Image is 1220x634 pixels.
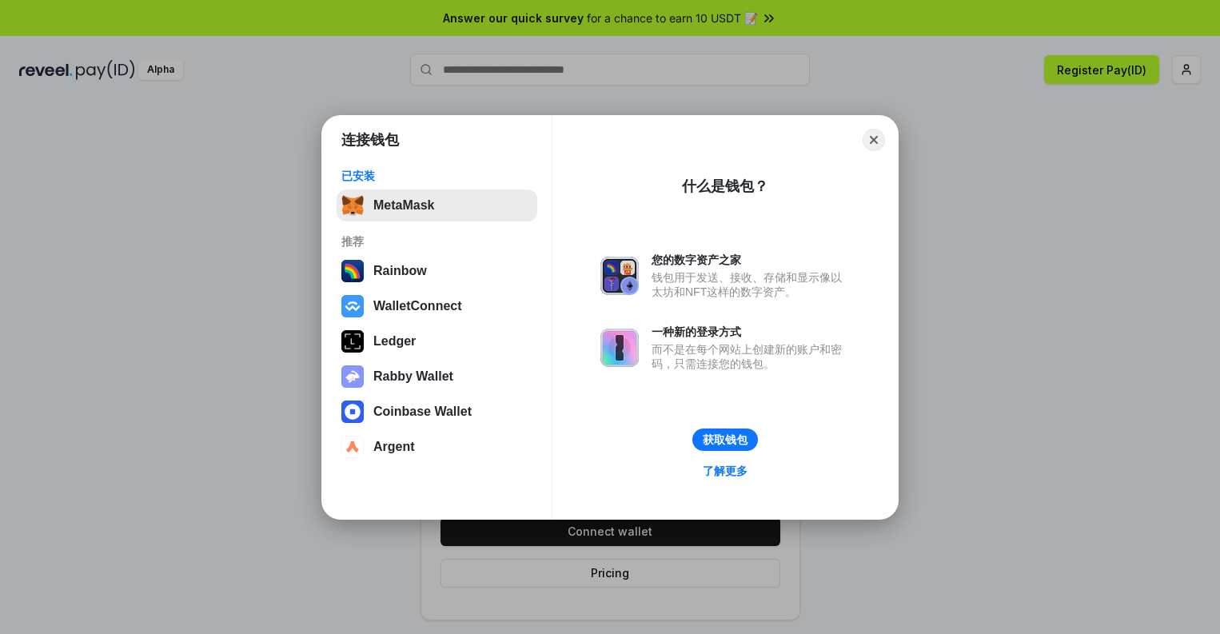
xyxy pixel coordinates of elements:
img: svg+xml,%3Csvg%20width%3D%2228%22%20height%3D%2228%22%20viewBox%3D%220%200%2028%2028%22%20fill%3D... [341,295,364,317]
div: Rainbow [373,264,427,278]
h1: 连接钱包 [341,130,399,150]
div: 推荐 [341,234,532,249]
div: 了解更多 [703,464,748,478]
button: WalletConnect [337,290,537,322]
button: Ledger [337,325,537,357]
div: 获取钱包 [703,433,748,447]
div: 一种新的登录方式 [652,325,850,339]
div: Rabby Wallet [373,369,453,384]
div: 您的数字资产之家 [652,253,850,267]
button: MetaMask [337,189,537,221]
img: svg+xml,%3Csvg%20xmlns%3D%22http%3A%2F%2Fwww.w3.org%2F2000%2Fsvg%22%20fill%3D%22none%22%20viewBox... [600,329,639,367]
div: 已安装 [341,169,532,183]
button: Argent [337,431,537,463]
div: Coinbase Wallet [373,405,472,419]
img: svg+xml,%3Csvg%20width%3D%2228%22%20height%3D%2228%22%20viewBox%3D%220%200%2028%2028%22%20fill%3D... [341,401,364,423]
div: Ledger [373,334,416,349]
button: 获取钱包 [692,429,758,451]
button: Coinbase Wallet [337,396,537,428]
div: MetaMask [373,198,434,213]
div: 什么是钱包？ [682,177,768,196]
button: Rabby Wallet [337,361,537,393]
img: svg+xml,%3Csvg%20xmlns%3D%22http%3A%2F%2Fwww.w3.org%2F2000%2Fsvg%22%20fill%3D%22none%22%20viewBox... [341,365,364,388]
img: svg+xml,%3Csvg%20fill%3D%22none%22%20height%3D%2233%22%20viewBox%3D%220%200%2035%2033%22%20width%... [341,194,364,217]
div: 钱包用于发送、接收、存储和显示像以太坊和NFT这样的数字资产。 [652,270,850,299]
button: Close [863,129,885,151]
div: 而不是在每个网站上创建新的账户和密码，只需连接您的钱包。 [652,342,850,371]
img: svg+xml,%3Csvg%20xmlns%3D%22http%3A%2F%2Fwww.w3.org%2F2000%2Fsvg%22%20fill%3D%22none%22%20viewBox... [600,257,639,295]
a: 了解更多 [693,461,757,481]
div: WalletConnect [373,299,462,313]
img: svg+xml,%3Csvg%20xmlns%3D%22http%3A%2F%2Fwww.w3.org%2F2000%2Fsvg%22%20width%3D%2228%22%20height%3... [341,330,364,353]
div: Argent [373,440,415,454]
img: svg+xml,%3Csvg%20width%3D%2228%22%20height%3D%2228%22%20viewBox%3D%220%200%2028%2028%22%20fill%3D... [341,436,364,458]
button: Rainbow [337,255,537,287]
img: svg+xml,%3Csvg%20width%3D%22120%22%20height%3D%22120%22%20viewBox%3D%220%200%20120%20120%22%20fil... [341,260,364,282]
